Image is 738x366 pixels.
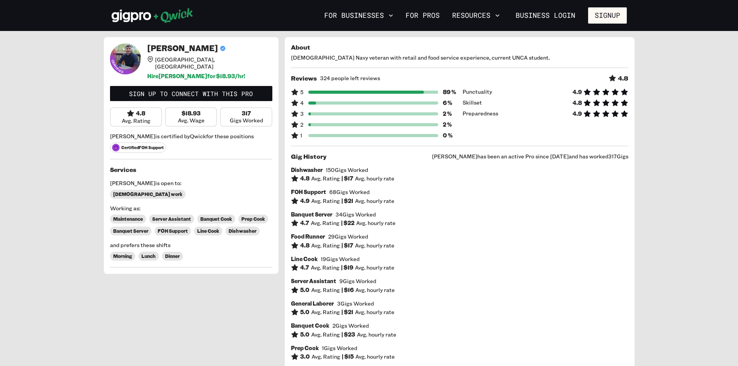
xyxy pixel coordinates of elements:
[463,110,498,118] span: Preparedness
[165,253,180,259] span: Dinner
[182,110,201,117] h6: $18.93
[300,175,310,182] h6: 4.8
[403,9,443,22] a: For Pros
[463,99,482,107] span: Skillset
[300,287,310,294] h6: 5.0
[127,110,145,117] div: 4.8
[311,242,340,249] span: Avg. Rating
[341,287,354,294] h6: | $ 16
[573,100,582,107] h6: 4.8
[300,309,310,316] h6: 5.0
[110,205,272,212] span: Working as:
[197,228,219,234] span: Line Cook
[443,89,456,96] h6: 89 %
[311,175,340,182] span: Avg. Rating
[341,220,354,227] h6: | $ 22
[337,300,374,307] span: 3 Gigs Worked
[110,180,272,187] span: [PERSON_NAME] is open to:
[155,56,272,70] span: [GEOGRAPHIC_DATA], [GEOGRAPHIC_DATA]
[291,54,628,61] span: [DEMOGRAPHIC_DATA] Navy veteran with retail and food service experience, current UNCA student.
[449,9,503,22] button: Resources
[122,117,150,124] span: Avg. Rating
[443,110,456,117] h6: 2 %
[152,216,191,222] span: Server Assistant
[443,121,456,128] h6: 2 %
[311,198,340,204] span: Avg. Rating
[588,7,627,24] button: Signup
[357,331,396,338] span: Avg. hourly rate
[463,88,492,96] span: Punctuality
[178,117,205,124] span: Avg. Wage
[291,167,323,174] h6: Dishwasher
[112,8,193,23] img: Qwick
[242,110,251,117] h6: 317
[573,110,582,117] h6: 4.9
[147,73,272,80] h6: Hire [PERSON_NAME] for $ 18.93 /hr!
[339,278,376,285] span: 9 Gigs Worked
[291,99,304,107] span: 4
[110,133,272,140] span: [PERSON_NAME] is certified by Qwick for these positions
[432,153,628,160] span: [PERSON_NAME] has been an active Pro since [DATE] and has worked 317 Gigs
[200,216,232,222] span: Banquet Cook
[355,198,394,204] span: Avg. hourly rate
[355,287,395,294] span: Avg. hourly rate
[329,189,370,196] span: 68 Gigs Worked
[443,132,456,139] h6: 0 %
[291,110,304,118] span: 3
[291,88,304,96] span: 5
[113,191,182,197] span: [DEMOGRAPHIC_DATA] work
[291,345,319,352] h6: Prep Cook
[230,117,263,124] span: Gigs Worked
[355,175,394,182] span: Avg. hourly rate
[341,264,353,271] h6: | $ 19
[300,331,310,338] h6: 5.0
[356,220,396,227] span: Avg. hourly rate
[291,233,325,240] h6: Food Runner
[341,331,355,338] h6: | $ 23
[112,144,120,151] img: svg+xml;base64,PHN2ZyB3aWR0aD0iNjQiIGhlaWdodD0iNjQiIHZpZXdCb3g9IjAgMCA2NCA2NCIgZmlsbD0ibm9uZSIgeG...
[341,175,353,182] h6: | $ 17
[341,198,353,204] h6: | $ 21
[110,143,166,153] span: Certified FOH Support
[291,189,326,196] h6: FOH Support
[311,264,339,271] span: Avg. Rating
[332,322,369,329] span: 2 Gigs Worked
[618,74,628,82] h5: 4.8
[141,253,156,259] span: Lunch
[322,345,357,352] span: 1 Gigs Worked
[311,220,339,227] span: Avg. Rating
[158,228,188,234] span: FOH Support
[291,121,304,129] span: 2
[311,287,340,294] span: Avg. Rating
[335,211,376,218] span: 34 Gigs Worked
[291,132,304,139] span: 1
[320,75,380,82] span: 324 people left reviews
[291,43,628,51] h5: About
[113,228,148,234] span: Banquet Server
[300,242,310,249] h6: 4.8
[355,264,394,271] span: Avg. hourly rate
[355,242,394,249] span: Avg. hourly rate
[291,211,332,218] h6: Banquet Server
[326,167,368,174] span: 150 Gigs Worked
[321,9,396,22] button: For Businesses
[291,256,318,263] h6: Line Cook
[328,233,368,240] span: 29 Gigs Worked
[311,309,340,316] span: Avg. Rating
[300,264,309,271] h6: 4.7
[241,216,265,222] span: Prep Cook
[291,278,336,285] h6: Server Assistant
[218,347,520,366] iframe: Netlify Drawer
[291,74,317,82] h5: Reviews
[110,86,272,101] a: Sign up to connect with this Pro
[341,309,353,316] h6: | $ 21
[509,7,582,24] a: Business Login
[291,322,329,329] h6: Banquet Cook
[300,220,309,227] h6: 4.7
[341,242,353,249] h6: | $ 17
[291,153,327,160] h5: Gig History
[147,43,218,53] h4: [PERSON_NAME]
[321,256,360,263] span: 19 Gigs Worked
[443,100,456,107] h6: 6 %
